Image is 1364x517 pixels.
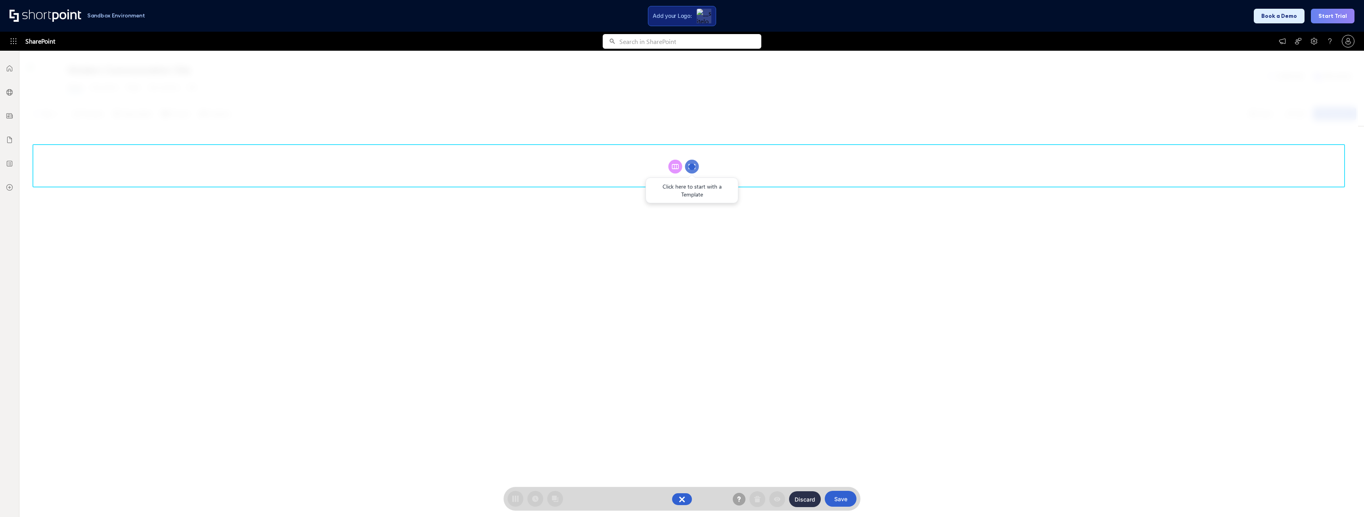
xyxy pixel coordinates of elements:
[653,12,692,19] span: Add your Logo:
[1221,425,1364,517] iframe: Chat Widget
[25,32,55,51] span: SharePoint
[1311,9,1354,23] button: Start Trial
[1254,9,1305,23] button: Book a Demo
[697,9,711,23] img: __sitelogo__URBIX Logo 800x800 transparent background.png
[619,34,761,49] input: Search in SharePoint
[825,491,856,507] button: Save
[87,13,145,18] h1: Sandbox Environment
[789,491,821,507] button: Discard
